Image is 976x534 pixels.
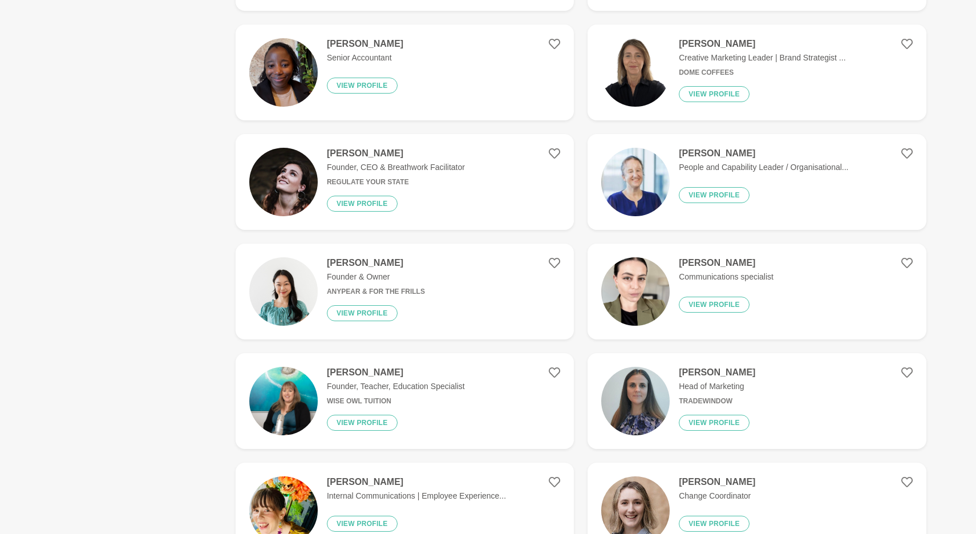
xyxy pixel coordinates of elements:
p: People and Capability Leader / Organisational... [679,161,848,173]
button: View profile [679,86,750,102]
h4: [PERSON_NAME] [679,38,845,50]
a: [PERSON_NAME]Senior AccountantView profile [236,25,574,120]
h4: [PERSON_NAME] [679,257,773,269]
a: [PERSON_NAME]Creative Marketing Leader | Brand Strategist ...Dome CoffeesView profile [588,25,926,120]
p: Senior Accountant [327,52,403,64]
a: [PERSON_NAME]Head of MarketingTradeWindowView profile [588,353,926,449]
p: Founder & Owner [327,271,425,283]
h6: Wise Owl Tuition [327,397,465,406]
img: 6c7e47c16492af589fd1d5b58525654ea3920635-256x256.jpg [601,148,670,216]
h4: [PERSON_NAME] [679,367,755,378]
h6: Regulate Your State [327,178,465,187]
button: View profile [679,297,750,313]
p: Founder, Teacher, Education Specialist [327,381,465,393]
h4: [PERSON_NAME] [679,148,848,159]
button: View profile [679,516,750,532]
h4: [PERSON_NAME] [327,148,465,159]
a: [PERSON_NAME]Founder, Teacher, Education SpecialistWise Owl TuitionView profile [236,353,574,449]
h4: [PERSON_NAME] [327,367,465,378]
h6: Anypear & For The Frills [327,288,425,296]
p: Creative Marketing Leader | Brand Strategist ... [679,52,845,64]
h4: [PERSON_NAME] [327,257,425,269]
h6: TradeWindow [679,397,755,406]
button: View profile [327,516,398,532]
a: [PERSON_NAME]Communications specialistView profile [588,244,926,339]
img: cd6701a6e23a289710e5cd97f2d30aa7cefffd58-2965x2965.jpg [249,257,318,326]
p: Founder, CEO & Breathwork Facilitator [327,161,465,173]
p: Change Coordinator [679,490,755,502]
button: View profile [327,415,398,431]
button: View profile [327,305,398,321]
img: c724776dc99761a00405e7ba7396f8f6c669588d-432x432.jpg [601,367,670,435]
p: Communications specialist [679,271,773,283]
h4: [PERSON_NAME] [327,476,506,488]
h4: [PERSON_NAME] [679,476,755,488]
h4: [PERSON_NAME] [327,38,403,50]
button: View profile [679,415,750,431]
a: [PERSON_NAME]Founder & OwnerAnypear & For The FrillsView profile [236,244,574,339]
button: View profile [679,187,750,203]
img: f57684807768b7db383628406bc917f00ebb0196-2316x3088.jpg [601,257,670,326]
a: [PERSON_NAME]People and Capability Leader / Organisational...View profile [588,134,926,230]
h6: Dome Coffees [679,68,845,77]
p: Head of Marketing [679,381,755,393]
button: View profile [327,78,398,94]
a: [PERSON_NAME]Founder, CEO & Breathwork FacilitatorRegulate Your StateView profile [236,134,574,230]
img: 8185ea49deb297eade9a2e5250249276829a47cd-920x897.jpg [249,148,318,216]
img: 54410d91cae438123b608ef54d3da42d18b8f0e6-2316x3088.jpg [249,38,318,107]
img: a530bc8d2a2e0627e4f81662508317a5eb6ed64f-4000x6000.jpg [249,367,318,435]
img: 675efa3b2e966e5c68b6c0b6a55f808c2d9d66a7-1333x2000.png [601,38,670,107]
p: Internal Communications | Employee Experience... [327,490,506,502]
button: View profile [327,196,398,212]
